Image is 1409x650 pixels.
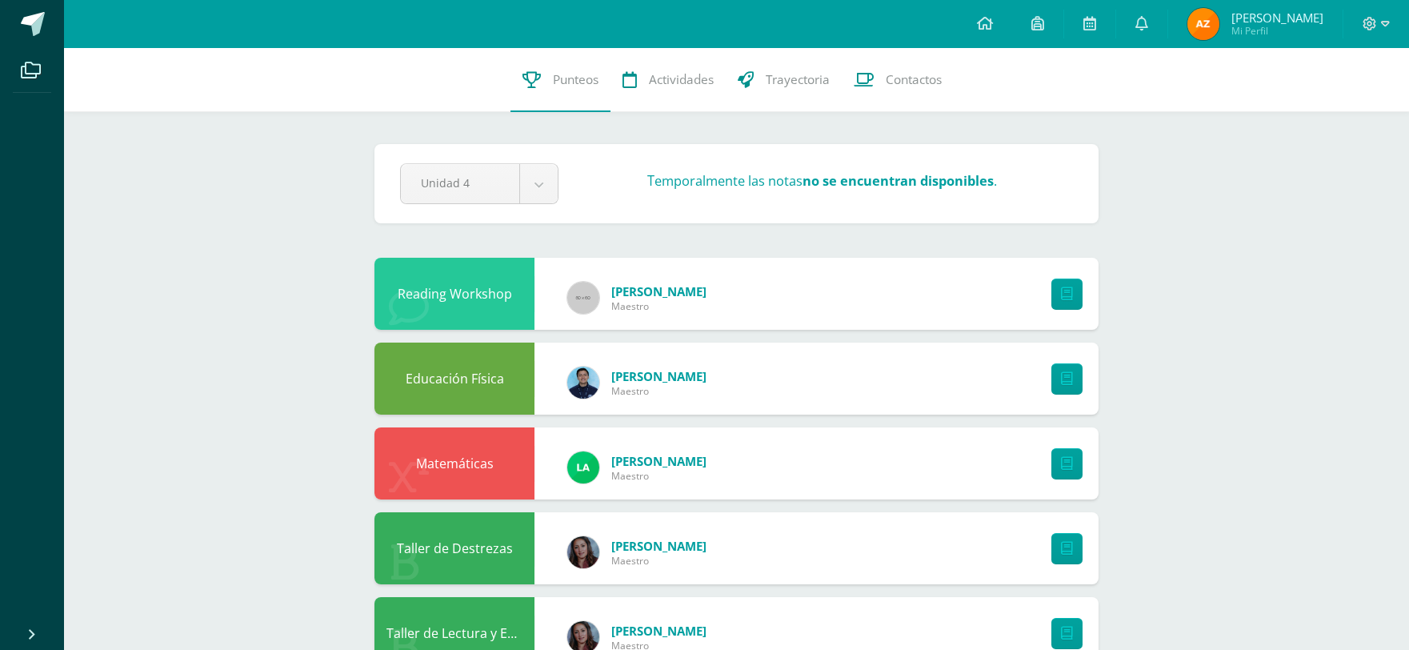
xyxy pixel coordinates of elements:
a: Punteos [510,48,610,112]
span: Trayectoria [766,71,830,88]
img: 23ebc151efb5178ba50558fdeb86cd78.png [567,451,599,483]
img: 60x60 [567,282,599,314]
a: [PERSON_NAME] [611,283,707,299]
span: Maestro [611,299,707,313]
a: [PERSON_NAME] [611,623,707,639]
a: [PERSON_NAME] [611,453,707,469]
span: Actividades [649,71,714,88]
strong: no se encuentran disponibles [803,172,994,190]
a: [PERSON_NAME] [611,368,707,384]
span: Unidad 4 [421,164,499,202]
a: Unidad 4 [401,164,558,203]
div: Educación Física [374,343,534,415]
a: Actividades [610,48,726,112]
h3: Temporalmente las notas . [647,172,997,190]
a: Contactos [842,48,954,112]
a: [PERSON_NAME] [611,538,707,554]
div: Matemáticas [374,427,534,500]
span: Punteos [553,71,598,88]
span: Maestro [611,384,707,398]
span: Maestro [611,469,707,483]
img: 422b361062f1f40c96a2214a2681f0ab.png [567,367,599,399]
div: Taller de Destrezas [374,512,534,584]
img: d82ac3c12ed4879cc7ed5a41dc400164.png [1187,8,1219,40]
img: ddb8870b56fda45cd04090e7e220d5c7.png [567,536,599,568]
div: Reading Workshop [374,258,534,330]
span: [PERSON_NAME] [1231,10,1323,26]
a: Trayectoria [726,48,842,112]
span: Maestro [611,554,707,568]
span: Contactos [886,71,942,88]
span: Mi Perfil [1231,24,1323,38]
